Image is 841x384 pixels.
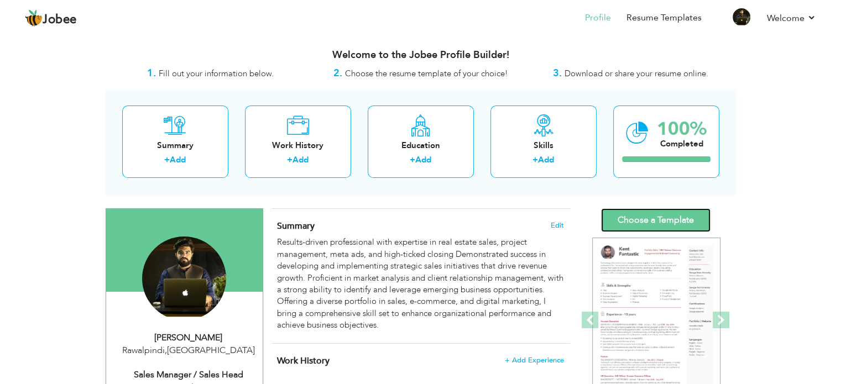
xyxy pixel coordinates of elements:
h4: This helps to show the companies you have worked for. [277,355,563,366]
strong: 3. [553,66,562,80]
div: Completed [657,138,707,150]
label: + [164,154,170,166]
span: Work History [277,355,330,367]
span: Download or share your resume online. [565,68,708,79]
span: Summary [277,220,315,232]
span: Jobee [43,14,77,26]
h3: Welcome to the Jobee Profile Builder! [106,50,736,61]
h4: Adding a summary is a quick and easy way to highlight your experience and interests. [277,220,563,232]
a: Add [538,154,554,165]
a: Profile [585,12,611,24]
div: Work History [254,140,342,151]
a: Add [415,154,431,165]
div: Results-driven professional with expertise in real estate sales, project management, meta ads, an... [277,236,563,331]
span: Choose the resume template of your choice! [345,68,508,79]
span: , [165,344,167,356]
img: Abdullah Nadeem [142,236,226,320]
div: Skills [499,140,588,151]
span: Fill out your information below. [159,68,274,79]
div: [PERSON_NAME] [114,332,263,344]
span: + Add Experience [505,356,564,364]
label: + [287,154,292,166]
div: Rawalpindi [GEOGRAPHIC_DATA] [114,344,263,357]
a: Jobee [25,9,77,27]
strong: 1. [147,66,156,80]
a: Resume Templates [626,12,702,24]
a: Add [292,154,309,165]
a: Add [170,154,186,165]
label: + [532,154,538,166]
span: Edit [551,222,564,229]
img: jobee.io [25,9,43,27]
label: + [410,154,415,166]
div: Education [377,140,465,151]
a: Choose a Template [601,208,711,232]
img: Profile Img [733,8,750,26]
a: Welcome [767,12,816,25]
div: Summary [131,140,220,151]
div: 100% [657,120,707,138]
div: Sales Manager / Sales Head [114,369,263,381]
strong: 2. [333,66,342,80]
